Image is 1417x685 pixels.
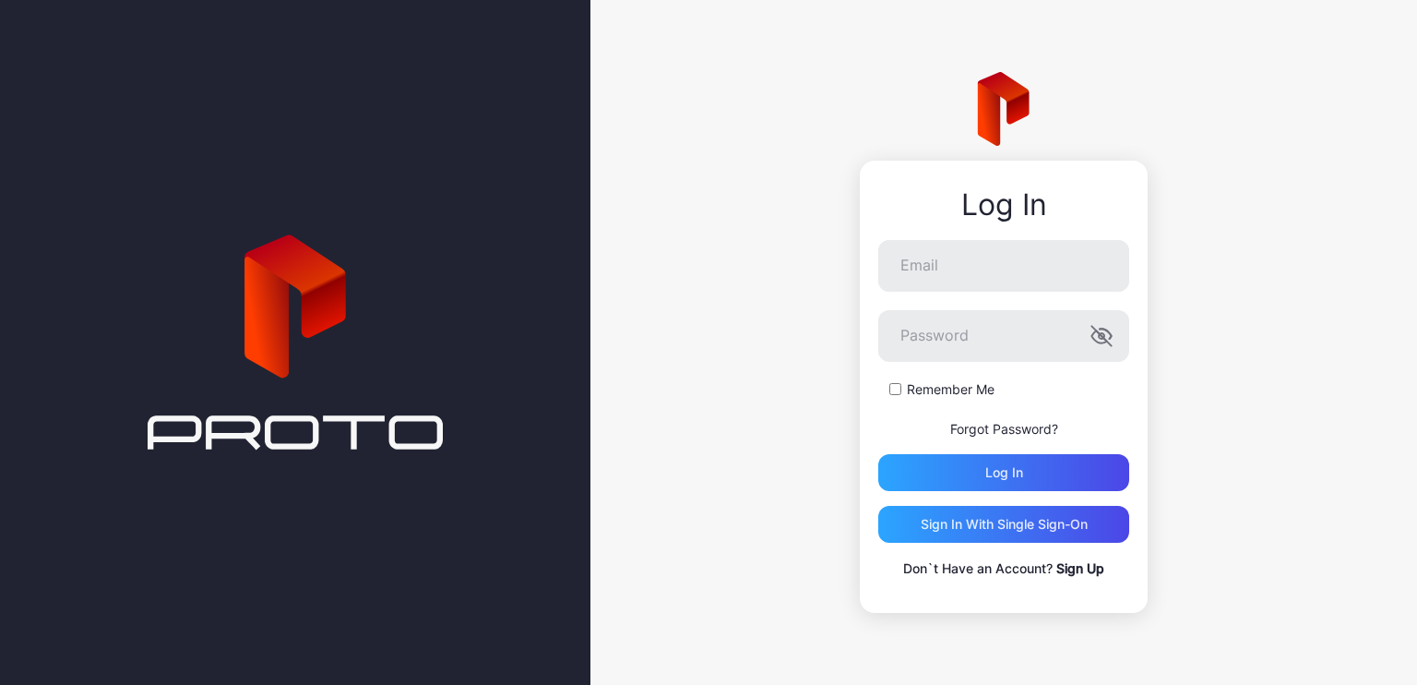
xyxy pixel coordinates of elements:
button: Log in [878,454,1129,491]
a: Forgot Password? [950,421,1058,437]
div: Sign in With Single Sign-On [921,517,1088,532]
div: Log In [878,188,1129,222]
a: Sign Up [1056,560,1104,576]
p: Don`t Have an Account? [878,558,1129,580]
input: Password [878,310,1129,362]
div: Log in [985,465,1023,480]
label: Remember Me [907,380,994,399]
button: Sign in With Single Sign-On [878,506,1129,543]
button: Password [1090,325,1113,347]
input: Email [878,240,1129,292]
